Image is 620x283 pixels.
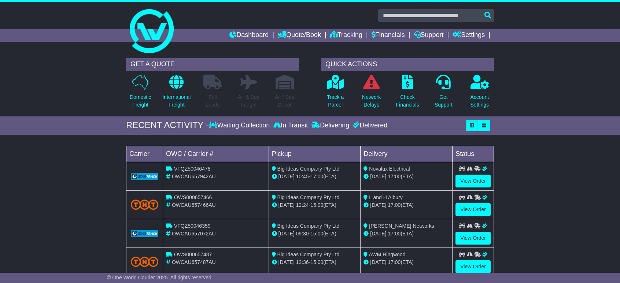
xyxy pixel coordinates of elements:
[369,223,434,229] span: [PERSON_NAME] Networks
[370,202,386,208] span: [DATE]
[129,74,151,113] a: DomesticFreight
[369,166,410,172] span: Novalux Electrical
[363,201,449,209] div: (ETA)
[362,74,381,113] a: NetworkDelays
[351,122,387,130] div: Delivered
[272,230,358,238] div: - (ETA)
[363,173,449,180] div: (ETA)
[470,93,489,109] p: Account Settings
[455,260,491,273] a: View Order
[470,74,490,113] a: AccountSettings
[278,174,295,179] span: [DATE]
[174,223,211,229] span: VFQZ50046359
[131,200,158,209] img: TNT_Domestic.png
[172,259,216,265] span: OWCAU657487AU
[362,93,381,109] p: Network Delays
[209,122,272,130] div: Waiting Collection
[296,174,309,179] span: 10:45
[277,166,340,172] span: Big Ideas Company Pty Ltd
[396,93,419,109] p: Check Financials
[296,259,309,265] span: 12:36
[272,122,310,130] div: In Transit
[414,29,444,42] a: Support
[296,202,309,208] span: 12:24
[310,122,351,130] div: Delivering
[370,231,386,237] span: [DATE]
[453,146,494,162] td: Status
[277,252,340,257] span: Big Ideas Company Pty Ltd
[162,93,191,109] p: International Freight
[238,93,259,109] p: Air & Sea Freight
[174,166,211,172] span: VFQZ50046478
[455,232,491,245] a: View Order
[310,202,323,208] span: 15:00
[388,174,401,179] span: 17:00
[278,202,295,208] span: [DATE]
[278,231,295,237] span: [DATE]
[229,29,269,42] a: Dashboard
[174,194,212,200] span: OWS000657466
[203,93,222,109] p: Full Loads
[174,252,212,257] span: OWS000657487
[296,231,309,237] span: 09:30
[363,230,449,238] div: (ETA)
[163,146,269,162] td: OWC / Carrier #
[162,74,191,113] a: InternationalFreight
[370,174,386,179] span: [DATE]
[278,29,321,42] a: Quote/Book
[321,58,494,71] div: QUICK ACTIONS
[131,230,158,237] img: GetCarrierServiceLogo
[326,74,344,113] a: Track aParcel
[361,146,453,162] td: Delivery
[272,201,358,209] div: - (ETA)
[277,194,340,200] span: Big Ideas Company Pty Ltd
[272,258,358,266] div: - (ETA)
[172,231,216,237] span: OWCAU657072AU
[275,93,295,109] p: Air / Sea Depot
[126,120,209,131] div: RECENT ACTIVITY -
[369,194,402,200] span: L and H Albury
[455,203,491,216] a: View Order
[330,29,362,42] a: Tracking
[172,174,216,179] span: OWCAU657942AU
[107,275,213,280] span: © One World Courier 2025. All rights reserved.
[130,93,151,109] p: Domestic Freight
[269,146,361,162] td: Pickup
[363,258,449,266] div: (ETA)
[278,259,295,265] span: [DATE]
[372,29,405,42] a: Financials
[396,74,420,113] a: CheckFinancials
[126,146,163,162] td: Carrier
[310,174,323,179] span: 17:00
[370,259,386,265] span: [DATE]
[434,74,453,113] a: GetSupport
[327,93,344,109] p: Track a Parcel
[453,29,485,42] a: Settings
[388,259,401,265] span: 17:00
[310,231,323,237] span: 15:00
[435,93,453,109] p: Get Support
[277,223,340,229] span: Big Ideas Company Pty Ltd
[272,173,358,180] div: - (ETA)
[369,252,406,257] span: AWM Ringwood
[126,58,299,71] div: GET A QUOTE
[388,202,401,208] span: 17:00
[455,175,491,187] a: View Order
[131,257,158,267] img: TNT_Domestic.png
[388,231,401,237] span: 17:00
[310,259,323,265] span: 15:00
[131,173,158,180] img: GetCarrierServiceLogo
[172,202,216,208] span: OWCAU657466AU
